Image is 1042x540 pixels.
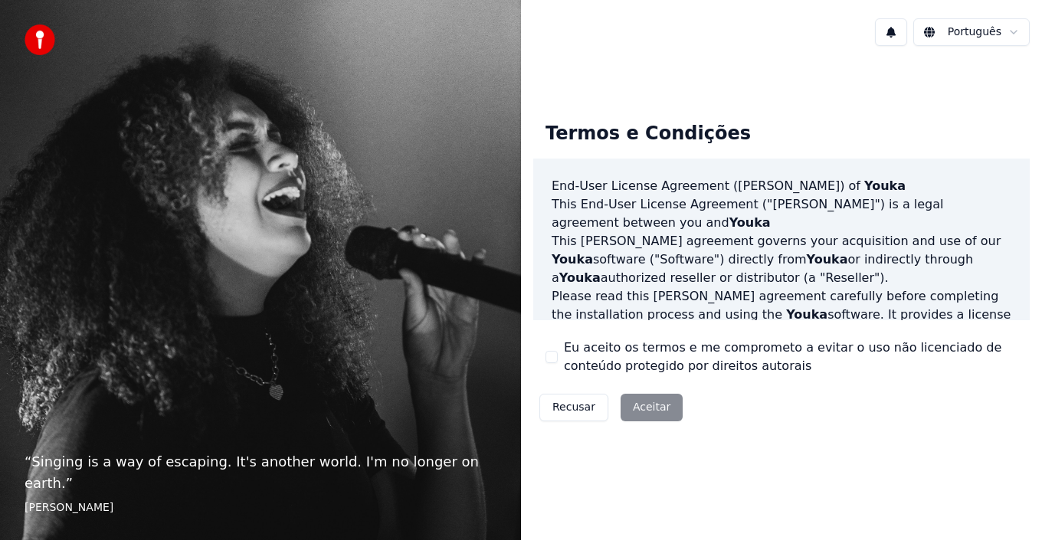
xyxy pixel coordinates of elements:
div: Termos e Condições [533,110,763,159]
label: Eu aceito os termos e me comprometo a evitar o uso não licenciado de conteúdo protegido por direi... [564,339,1017,375]
h3: End-User License Agreement ([PERSON_NAME]) of [552,177,1011,195]
p: This End-User License Agreement ("[PERSON_NAME]") is a legal agreement between you and [552,195,1011,232]
span: Youka [807,252,848,267]
span: Youka [552,252,593,267]
span: Youka [864,178,906,193]
img: youka [25,25,55,55]
p: This [PERSON_NAME] agreement governs your acquisition and use of our software ("Software") direct... [552,232,1011,287]
p: Please read this [PERSON_NAME] agreement carefully before completing the installation process and... [552,287,1011,361]
p: “ Singing is a way of escaping. It's another world. I'm no longer on earth. ” [25,451,496,494]
footer: [PERSON_NAME] [25,500,496,515]
span: Youka [786,307,827,322]
span: Youka [729,215,771,230]
span: Youka [559,270,601,285]
button: Recusar [539,394,608,421]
